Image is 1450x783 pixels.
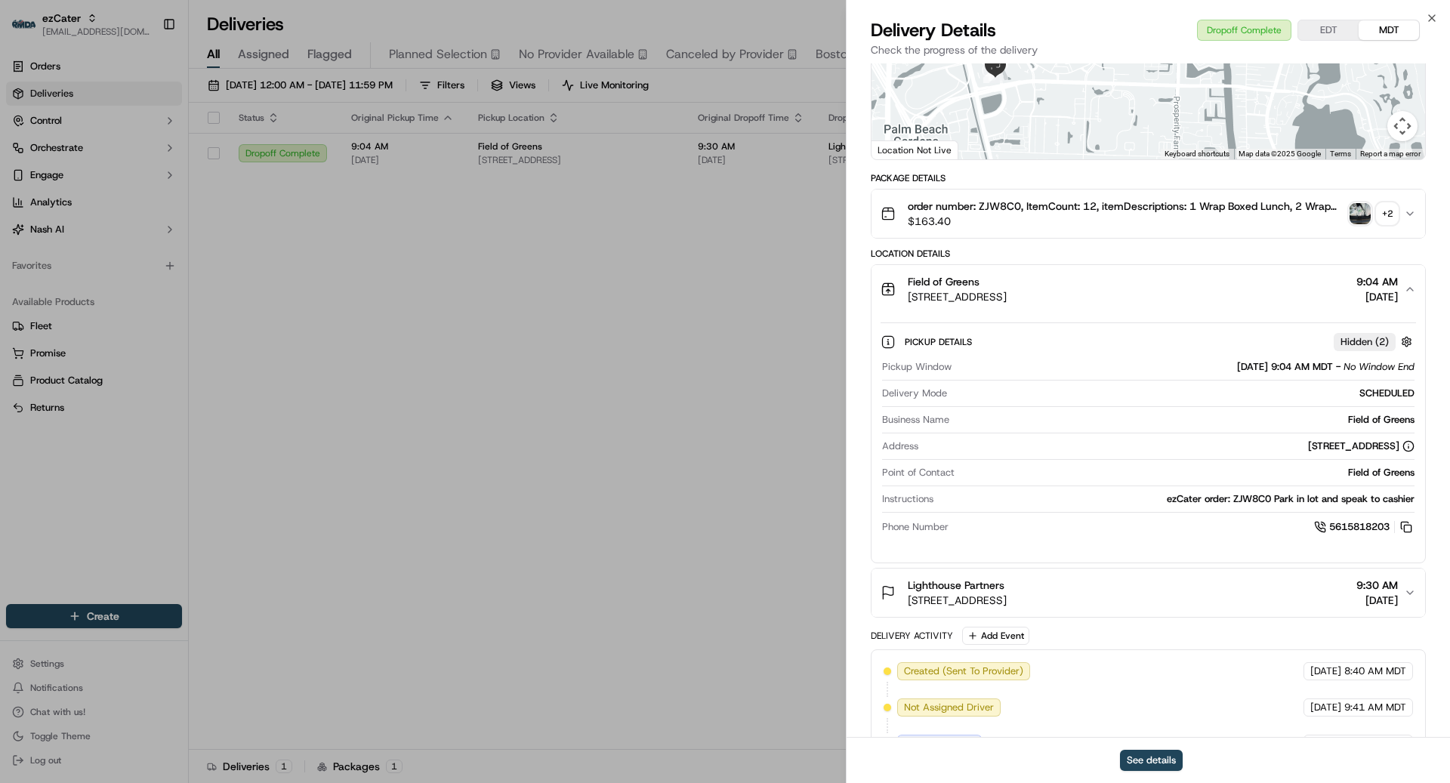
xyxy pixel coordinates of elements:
button: See details [1120,750,1183,771]
button: Keyboard shortcuts [1165,149,1229,159]
span: [DATE] [1310,664,1341,678]
span: Lighthouse Partners [908,578,1004,593]
span: No Window End [1344,360,1415,374]
span: Created (Sent To Provider) [904,664,1023,678]
img: Jes Laurent [15,260,39,288]
span: Field of Greens [908,274,980,289]
button: Add Event [962,627,1029,645]
span: Phone Number [882,520,949,534]
a: Terms (opens in new tab) [1330,150,1351,158]
div: ezCater order: ZJW8C0 Park in lot and speak to cashier [939,492,1415,506]
button: Start new chat [257,148,275,166]
button: Lighthouse Partners[STREET_ADDRESS]9:30 AM[DATE] [872,569,1425,617]
div: [STREET_ADDRESS] [1308,439,1415,453]
span: [DATE] [1356,593,1398,608]
span: Delivery Details [871,18,996,42]
span: $163.40 [908,214,1344,229]
span: [PERSON_NAME] [47,233,122,245]
button: See all [234,193,275,211]
div: Past conversations [15,196,101,208]
span: • [125,274,131,286]
div: Location Details [871,248,1426,260]
a: 💻API Documentation [122,331,248,358]
div: 2 [989,61,1008,81]
span: order number: ZJW8C0, ItemCount: 12, itemDescriptions: 1 Wrap Boxed Lunch, 2 Wrap Boxed Lunch, 2 ... [908,199,1344,214]
img: photo_proof_of_pickup image [1350,203,1371,224]
input: Got a question? Start typing here... [39,97,272,113]
span: Instructions [882,492,933,506]
span: Map data ©2025 Google [1239,150,1321,158]
p: Check the progress of the delivery [871,42,1426,57]
img: 8182517743763_77ec11ffeaf9c9a3fa3b_72.jpg [32,143,59,171]
img: 1736555255976-a54dd68f-1ca7-489b-9aae-adbdc363a1c4 [15,143,42,171]
div: SCHEDULED [953,387,1415,400]
span: API Documentation [143,337,242,352]
span: Hidden ( 2 ) [1340,335,1389,349]
span: [STREET_ADDRESS] [908,289,1007,304]
span: 9:04 AM [1356,274,1398,289]
span: [DATE] [134,274,165,286]
a: 📗Knowledge Base [9,331,122,358]
span: Not Assigned Driver [904,701,994,714]
p: Welcome 👋 [15,60,275,84]
div: Delivery Activity [871,630,953,642]
img: Google [875,140,925,159]
button: MDT [1359,20,1419,40]
span: 9:30 AM [1356,578,1398,593]
span: Pickup Window [882,360,952,374]
span: - [1336,360,1340,374]
span: Pickup Details [905,336,975,348]
div: Start new chat [68,143,248,159]
span: [DATE] [134,233,165,245]
span: Knowledge Base [30,337,116,352]
span: Business Name [882,413,949,427]
img: Jes Laurent [15,219,39,247]
span: 5615818203 [1329,520,1390,534]
a: Open this area in Google Maps (opens a new window) [875,140,925,159]
div: Location Not Live [872,140,958,159]
button: Map camera controls [1387,111,1418,141]
a: Report a map error [1360,150,1421,158]
a: Powered byPylon [106,373,183,385]
img: Nash [15,14,45,45]
div: 📗 [15,338,27,350]
div: 💻 [128,338,140,350]
span: [DATE] [1356,289,1398,304]
div: We're available if you need us! [68,159,208,171]
a: 5615818203 [1314,519,1415,535]
span: [DATE] [1310,701,1341,714]
span: 9:41 AM MDT [1344,701,1406,714]
div: + 2 [1377,203,1398,224]
span: • [125,233,131,245]
span: [DATE] 9:04 AM MDT [1237,360,1333,374]
span: Pylon [150,374,183,385]
button: photo_proof_of_pickup image+2 [1350,203,1398,224]
span: 8:40 AM MDT [1344,664,1406,678]
button: EDT [1298,20,1359,40]
div: Field of Greens [961,466,1415,479]
div: Field of Greens[STREET_ADDRESS]9:04 AM[DATE] [872,313,1425,563]
button: order number: ZJW8C0, ItemCount: 12, itemDescriptions: 1 Wrap Boxed Lunch, 2 Wrap Boxed Lunch, 2 ... [872,190,1425,238]
span: [STREET_ADDRESS] [908,593,1007,608]
button: Hidden (2) [1334,332,1416,351]
span: [PERSON_NAME] [47,274,122,286]
span: Point of Contact [882,466,955,479]
button: Field of Greens[STREET_ADDRESS]9:04 AM[DATE] [872,265,1425,313]
div: Package Details [871,172,1426,184]
span: Address [882,439,918,453]
span: Delivery Mode [882,387,947,400]
div: Field of Greens [955,413,1415,427]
